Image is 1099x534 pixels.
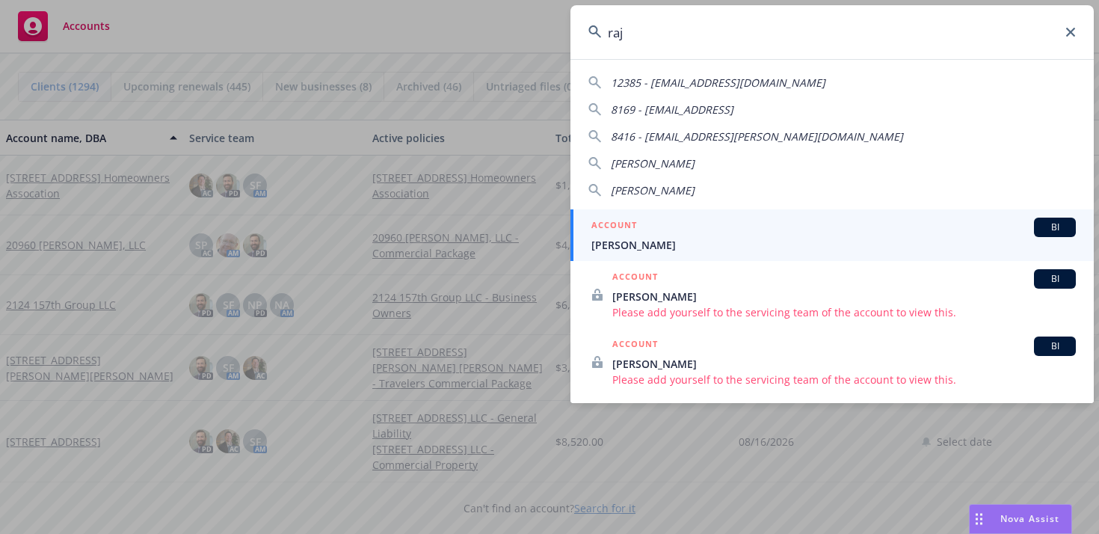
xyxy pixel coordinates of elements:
span: [PERSON_NAME] [591,237,1076,253]
button: Nova Assist [969,504,1072,534]
h5: ACCOUNT [612,269,658,287]
span: 12385 - [EMAIL_ADDRESS][DOMAIN_NAME] [611,76,825,90]
input: Search... [570,5,1094,59]
span: [PERSON_NAME] [611,183,695,197]
span: [PERSON_NAME] [612,289,1076,304]
h5: ACCOUNT [591,218,637,236]
span: Please add yourself to the servicing team of the account to view this. [612,372,1076,387]
span: Please add yourself to the servicing team of the account to view this. [612,304,1076,320]
div: Drag to move [970,505,988,533]
span: BI [1040,272,1070,286]
span: 8169 - [EMAIL_ADDRESS] [611,102,733,117]
a: ACCOUNTBI[PERSON_NAME]Please add yourself to the servicing team of the account to view this. [570,261,1094,328]
span: BI [1040,221,1070,234]
a: ACCOUNTBI[PERSON_NAME]Please add yourself to the servicing team of the account to view this. [570,328,1094,396]
span: [PERSON_NAME] [611,156,695,171]
a: ACCOUNTBI[PERSON_NAME] [570,209,1094,261]
span: Nova Assist [1000,512,1059,525]
span: 8416 - [EMAIL_ADDRESS][PERSON_NAME][DOMAIN_NAME] [611,129,903,144]
h5: ACCOUNT [612,337,658,355]
span: BI [1040,340,1070,353]
span: [PERSON_NAME] [612,356,1076,372]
